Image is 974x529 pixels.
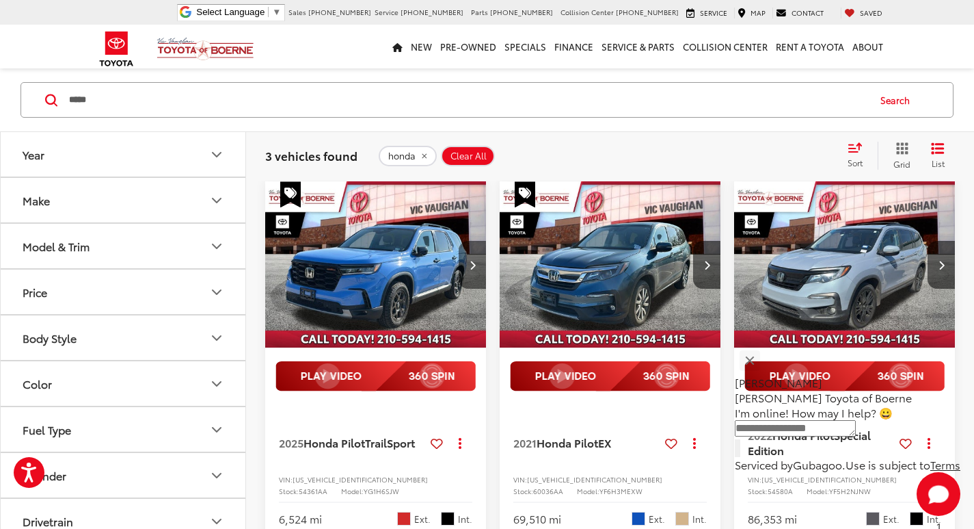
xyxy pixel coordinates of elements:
button: YearYear [1,132,247,177]
span: Grid [893,157,910,169]
a: Home [388,25,407,68]
span: Service [375,7,398,17]
div: 2022 Honda Pilot Special Edition 0 [733,181,956,348]
span: Sales [288,7,306,17]
span: Special [280,181,301,207]
button: Next image [928,241,955,289]
a: Map [734,8,769,18]
span: ​ [268,7,269,17]
span: YF6H3MEXW [599,486,642,496]
span: Black [866,512,880,526]
span: Ext. [649,513,665,526]
div: Price [23,285,47,298]
button: Select sort value [841,142,878,169]
span: 54361AA [299,486,327,496]
div: Drivetrain [23,515,73,528]
span: dropdown dots [928,437,930,448]
span: dropdown dots [459,437,461,448]
span: ▼ [272,7,281,17]
div: Model & Trim [23,240,90,253]
a: Select Language​ [196,7,281,17]
div: Color [208,376,225,392]
button: ColorColor [1,361,247,406]
div: 2021 Honda Pilot EX 0 [499,181,722,348]
span: EX [598,435,611,450]
button: CylinderCylinder [1,453,247,498]
span: Saved [860,8,882,18]
div: Fuel Type [208,422,225,438]
span: 3 vehicles found [265,146,357,163]
button: Actions [448,431,472,455]
span: 2021 [513,435,537,450]
a: New [407,25,436,68]
span: Model: [807,486,829,496]
svg: Start Chat [917,472,960,516]
span: Clear All [450,150,487,161]
button: Next image [693,241,720,289]
span: Stock: [279,486,299,496]
a: Finance [550,25,597,68]
button: Search [867,83,930,117]
div: Make [23,194,50,207]
div: Year [208,146,225,163]
button: Model & TrimModel & Trim [1,224,247,268]
div: Make [208,192,225,209]
a: Pre-Owned [436,25,500,68]
span: Black [910,512,923,526]
span: Diffused Sky Pearl [397,512,411,526]
img: 2022 Honda Pilot Special Edition [733,181,956,349]
button: Next image [459,241,486,289]
span: [PHONE_NUMBER] [401,7,463,17]
div: Body Style [23,331,77,344]
span: Service [700,8,727,18]
span: List [931,157,945,168]
div: 86,353 mi [748,511,797,527]
div: Price [208,284,225,300]
a: Collision Center [679,25,772,68]
span: Model: [577,486,599,496]
span: Collision Center [560,7,614,17]
button: Actions [917,431,941,455]
span: Honda Pilot [303,435,365,450]
span: Special Edition [748,427,871,458]
div: 2025 Honda Pilot TrailSport 0 [265,181,487,348]
input: Search by Make, Model, or Keyword [68,83,867,116]
div: Body Style [208,330,225,346]
button: Toggle Chat Window [917,472,960,516]
a: 2025 Honda Pilot TrailSport2025 Honda Pilot TrailSport2025 Honda Pilot TrailSport2025 Honda Pilot... [265,181,487,348]
span: Special [515,181,535,207]
span: VIN: [513,474,527,485]
span: [PHONE_NUMBER] [616,7,679,17]
button: Actions [683,431,707,455]
button: remove honda [379,145,437,166]
span: Select Language [196,7,265,17]
a: 2021 Honda Pilot EX2021 Honda Pilot EX2021 Honda Pilot EX2021 Honda Pilot EX [499,181,722,348]
span: Honda Pilot [772,427,834,443]
span: Parts [471,7,488,17]
div: Color [23,377,52,390]
a: Contact [772,8,827,18]
button: List View [921,142,955,169]
img: Vic Vaughan Toyota of Boerne [157,37,254,61]
span: Contact [792,8,824,18]
span: YG1H6SJW [364,486,399,496]
img: 2025 Honda Pilot TrailSport [265,181,487,349]
span: Ext. [883,513,899,526]
img: full motion video [510,361,710,391]
button: PricePrice [1,270,247,314]
span: YF5H2NJNW [829,486,871,496]
span: VIN: [748,474,761,485]
span: Model: [341,486,364,496]
a: 2022Honda PilotSpecial Edition [748,428,894,459]
span: Black [441,512,455,526]
span: [PHONE_NUMBER] [490,7,553,17]
span: Ext. [414,513,431,526]
span: dropdown dots [693,437,696,448]
span: honda [388,150,416,161]
span: 54580A [768,486,793,496]
button: Grid View [878,142,921,169]
a: About [848,25,887,68]
span: [US_VEHICLE_IDENTIFICATION_NUMBER] [527,474,662,485]
span: Stock: [513,486,533,496]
